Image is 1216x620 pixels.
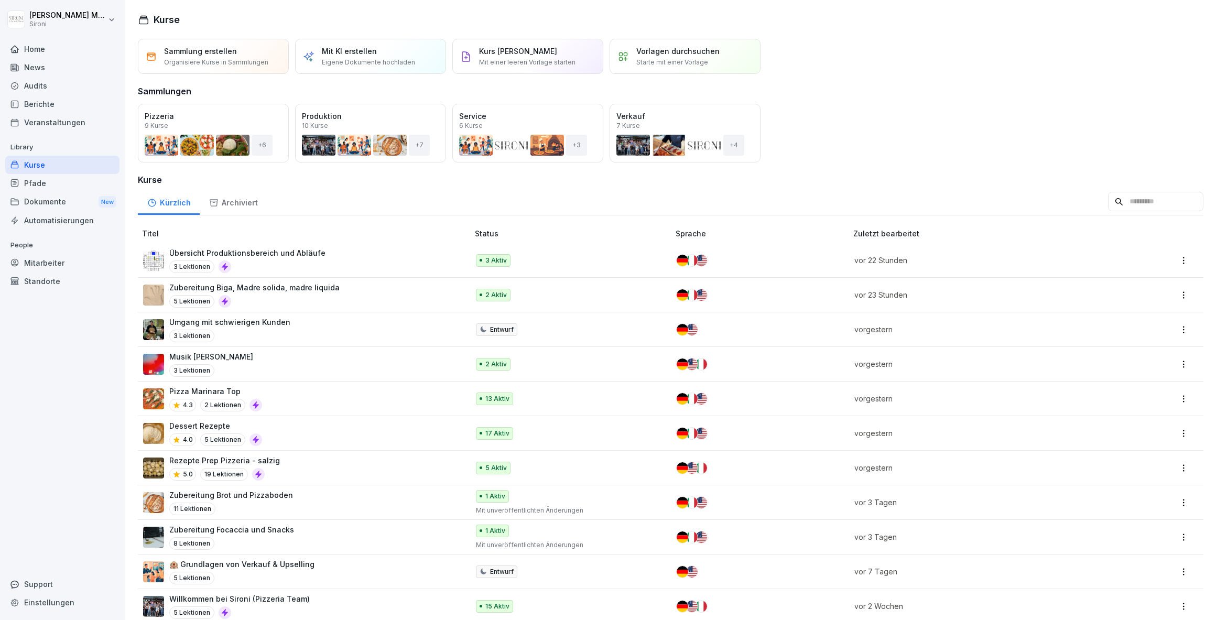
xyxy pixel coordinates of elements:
[145,111,282,122] p: Pizzeria
[169,490,293,501] p: Zubereitung Brot und Pizzaboden
[5,95,120,113] a: Berichte
[854,462,1102,473] p: vorgestern
[459,123,483,129] p: 6 Kurse
[138,188,200,215] div: Kürzlich
[200,468,248,481] p: 19 Lektionen
[29,20,106,28] p: Sironi
[169,260,214,273] p: 3 Lektionen
[169,572,214,584] p: 5 Lektionen
[169,420,262,431] p: Dessert Rezepte
[5,40,120,58] a: Home
[169,282,340,293] p: Zubereitung Biga, Madre solida, madre liquida
[485,256,507,265] p: 3 Aktiv
[5,174,120,192] a: Pfade
[686,566,698,578] img: us.svg
[854,358,1102,369] p: vorgestern
[5,211,120,230] a: Automatisierungen
[5,77,120,95] a: Audits
[5,254,120,272] a: Mitarbeiter
[164,58,268,67] p: Organisiere Kurse in Sammlungen
[143,250,164,271] img: yywuv9ckt9ax3nq56adns8w7.png
[696,393,707,405] img: us.svg
[490,567,514,577] p: Entwurf
[143,354,164,375] img: yh4wz2vfvintp4rn1kv0mog4.png
[169,559,314,570] p: 🏨 Grundlagen von Verkauf & Upselling
[200,188,267,215] a: Archiviert
[143,319,164,340] img: ibmq16c03v2u1873hyb2ubud.png
[677,428,688,439] img: de.svg
[854,255,1102,266] p: vor 22 Stunden
[696,255,707,266] img: us.svg
[696,358,707,370] img: it.svg
[677,601,688,612] img: de.svg
[854,393,1102,404] p: vorgestern
[686,358,698,370] img: us.svg
[479,58,576,67] p: Mit einer leeren Vorlage starten
[636,58,708,67] p: Starte mit einer Vorlage
[696,601,707,612] img: it.svg
[686,428,698,439] img: it.svg
[322,46,377,57] p: Mit KI erstellen
[295,104,446,162] a: Produktion10 Kurse+7
[143,492,164,513] img: w9nobtcttnghg4wslidxrrlr.png
[686,255,698,266] img: it.svg
[5,156,120,174] a: Kurse
[169,247,325,258] p: Übersicht Produktionsbereich und Abläufe
[154,13,180,27] h1: Kurse
[5,192,120,212] a: DokumenteNew
[485,429,509,438] p: 17 Aktiv
[302,111,439,122] p: Produktion
[485,492,505,501] p: 1 Aktiv
[476,506,658,515] p: Mit unveröffentlichten Änderungen
[485,290,507,300] p: 2 Aktiv
[476,540,658,550] p: Mit unveröffentlichten Änderungen
[169,364,214,377] p: 3 Lektionen
[723,135,744,156] div: + 4
[138,104,289,162] a: Pizzeria9 Kurse+6
[485,463,507,473] p: 5 Aktiv
[143,458,164,478] img: gmye01l4f1zcre5ud7hs9fxs.png
[5,237,120,254] p: People
[29,11,106,20] p: [PERSON_NAME] Malec
[677,566,688,578] img: de.svg
[99,196,116,208] div: New
[183,435,193,444] p: 4.0
[677,393,688,405] img: de.svg
[5,113,120,132] a: Veranstaltungen
[686,497,698,508] img: it.svg
[610,104,761,162] a: Verkauf7 Kurse+4
[5,593,120,612] a: Einstellungen
[854,497,1102,508] p: vor 3 Tagen
[475,228,671,239] p: Status
[854,324,1102,335] p: vorgestern
[636,46,720,57] p: Vorlagen durchsuchen
[138,85,191,97] h3: Sammlungen
[490,325,514,334] p: Entwurf
[169,351,253,362] p: Musik [PERSON_NAME]
[169,537,214,550] p: 8 Lektionen
[169,593,310,604] p: Willkommen bei Sironi (Pizzeria Team)
[459,111,596,122] p: Service
[302,123,328,129] p: 10 Kurse
[5,58,120,77] a: News
[616,123,640,129] p: 7 Kurse
[686,601,698,612] img: us.svg
[143,423,164,444] img: fr9tmtynacnbc68n3kf2tpkd.png
[183,400,193,410] p: 4.3
[145,123,168,129] p: 9 Kurse
[485,360,507,369] p: 2 Aktiv
[200,399,245,411] p: 2 Lektionen
[143,527,164,548] img: gxsr99ubtjittqjfg6pwkycm.png
[169,295,214,308] p: 5 Lektionen
[677,531,688,543] img: de.svg
[169,330,214,342] p: 3 Lektionen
